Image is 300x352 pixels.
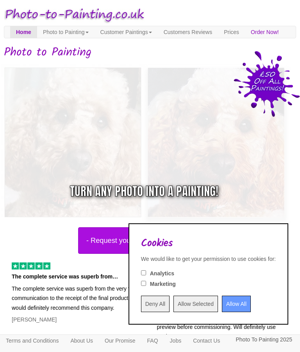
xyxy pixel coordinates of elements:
[12,262,50,269] img: 5 of out 5 stars
[150,269,174,277] label: Analytics
[141,255,276,263] div: We would like to get your permission to use cookies for:
[158,26,218,38] a: Customers Reviews
[141,238,276,249] h2: Cookies
[218,26,245,38] a: Prices
[234,51,300,117] img: 50 pound price drop
[99,335,141,347] a: Our Promise
[173,296,218,312] input: Allow Selected
[141,296,170,312] input: Deny All
[187,335,226,347] a: Contact Us
[64,335,99,347] a: About Us
[236,335,292,345] p: Photo To Painting 2025
[141,335,164,347] a: FAQ
[95,26,158,38] a: Customer Paintings
[245,26,285,38] a: Order Now!
[164,335,187,347] a: Jobs
[222,296,251,312] input: Allow All
[10,26,37,38] a: Home
[12,315,145,325] p: [PERSON_NAME]
[4,46,296,59] h1: Photo to Painting
[12,284,145,313] p: The complete service was superb from the very first communication to the receipt of the final pro...
[78,227,222,254] button: - Request your FREE mock-up [DATE]! -
[150,280,176,288] label: Marketing
[37,26,95,38] a: Photo to Painting
[70,183,218,200] div: Turn any photo into a painting!
[12,272,145,282] p: The complete service was superb from…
